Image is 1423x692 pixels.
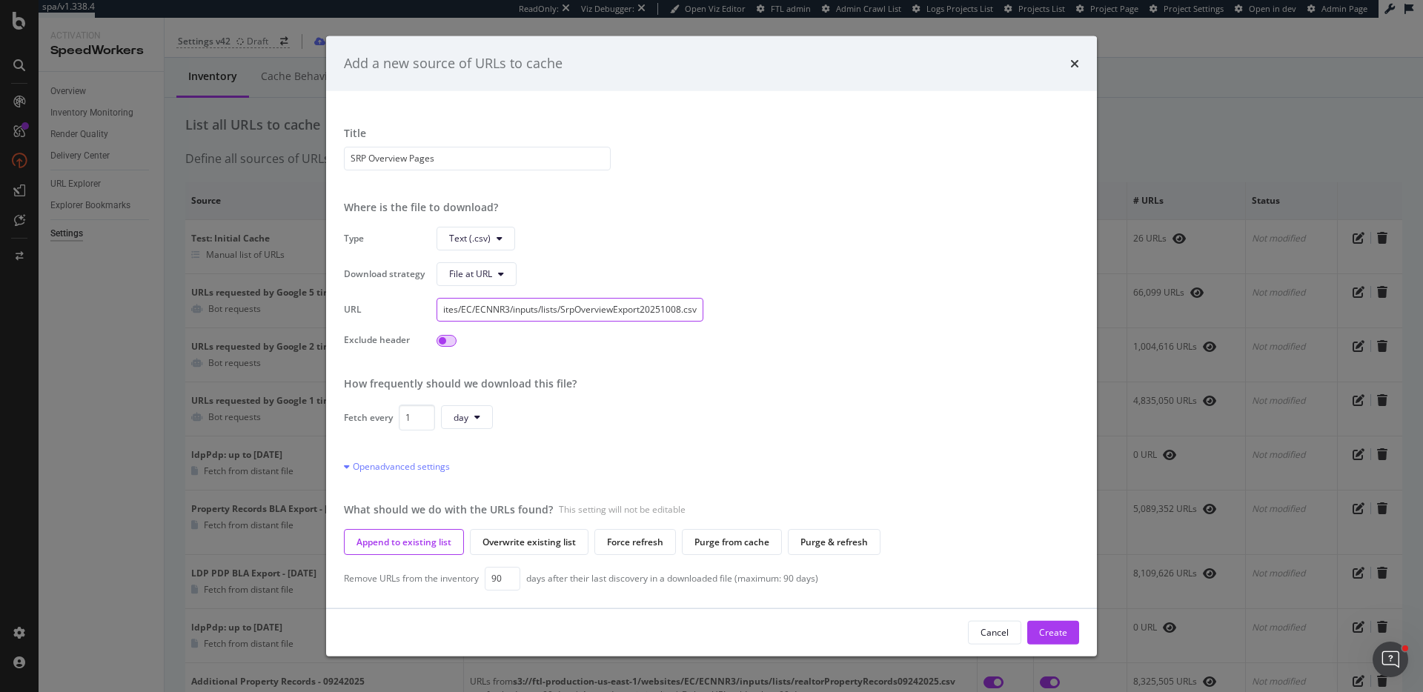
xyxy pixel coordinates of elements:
button: Create [1027,620,1079,644]
div: URL [344,303,425,316]
button: Cancel [968,620,1021,644]
div: Open advanced settings [344,459,450,472]
div: days after their last discovery in a downloaded file (maximum: 90 days) [526,572,818,585]
div: Add a new source of URLs to cache [344,54,563,73]
div: Purge & refresh [800,535,868,548]
div: Title [344,125,1079,140]
div: Exclude header [344,333,425,346]
div: Remove URLs from the inventory [344,572,479,585]
div: modal [326,36,1097,656]
input: n [485,567,520,590]
div: Overwrite existing list [482,535,576,548]
div: What should we do with the URLs found? [344,502,553,516]
div: times [1070,54,1079,73]
button: Text (.csv) [437,226,515,250]
span: day [454,410,468,423]
div: Download strategy [344,267,425,280]
div: Cancel [981,626,1009,639]
div: Where is the file to download? [344,199,1079,214]
span: File at URL [449,267,492,280]
iframe: Intercom live chat [1373,642,1408,677]
button: day [441,405,493,429]
div: Purge from cache [694,535,769,548]
div: Type [344,232,425,244]
div: How frequently should we download this file? [344,376,1079,390]
button: File at URL [437,262,517,285]
span: Text (.csv) [449,232,491,244]
div: Append to existing list [356,535,451,548]
div: This setting will not be editable [559,503,686,516]
div: Force refresh [607,535,663,548]
div: Create [1039,626,1067,639]
div: Fetch every [344,410,393,423]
